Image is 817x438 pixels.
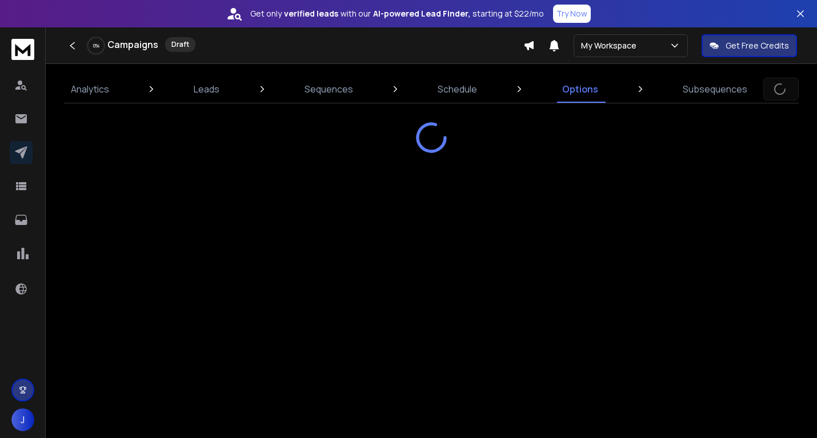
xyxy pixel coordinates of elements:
[107,38,158,51] h1: Campaigns
[93,42,99,49] p: 0 %
[373,8,470,19] strong: AI-powered Lead Finder,
[726,40,789,51] p: Get Free Credits
[298,75,360,103] a: Sequences
[562,82,598,96] p: Options
[553,5,591,23] button: Try Now
[250,8,544,19] p: Get only with our starting at $22/mo
[431,75,484,103] a: Schedule
[64,75,116,103] a: Analytics
[305,82,353,96] p: Sequences
[11,39,34,60] img: logo
[165,37,195,52] div: Draft
[71,82,109,96] p: Analytics
[11,408,34,431] button: J
[194,82,219,96] p: Leads
[581,40,641,51] p: My Workspace
[683,82,747,96] p: Subsequences
[556,8,587,19] p: Try Now
[555,75,605,103] a: Options
[438,82,477,96] p: Schedule
[187,75,226,103] a: Leads
[284,8,338,19] strong: verified leads
[702,34,797,57] button: Get Free Credits
[676,75,754,103] a: Subsequences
